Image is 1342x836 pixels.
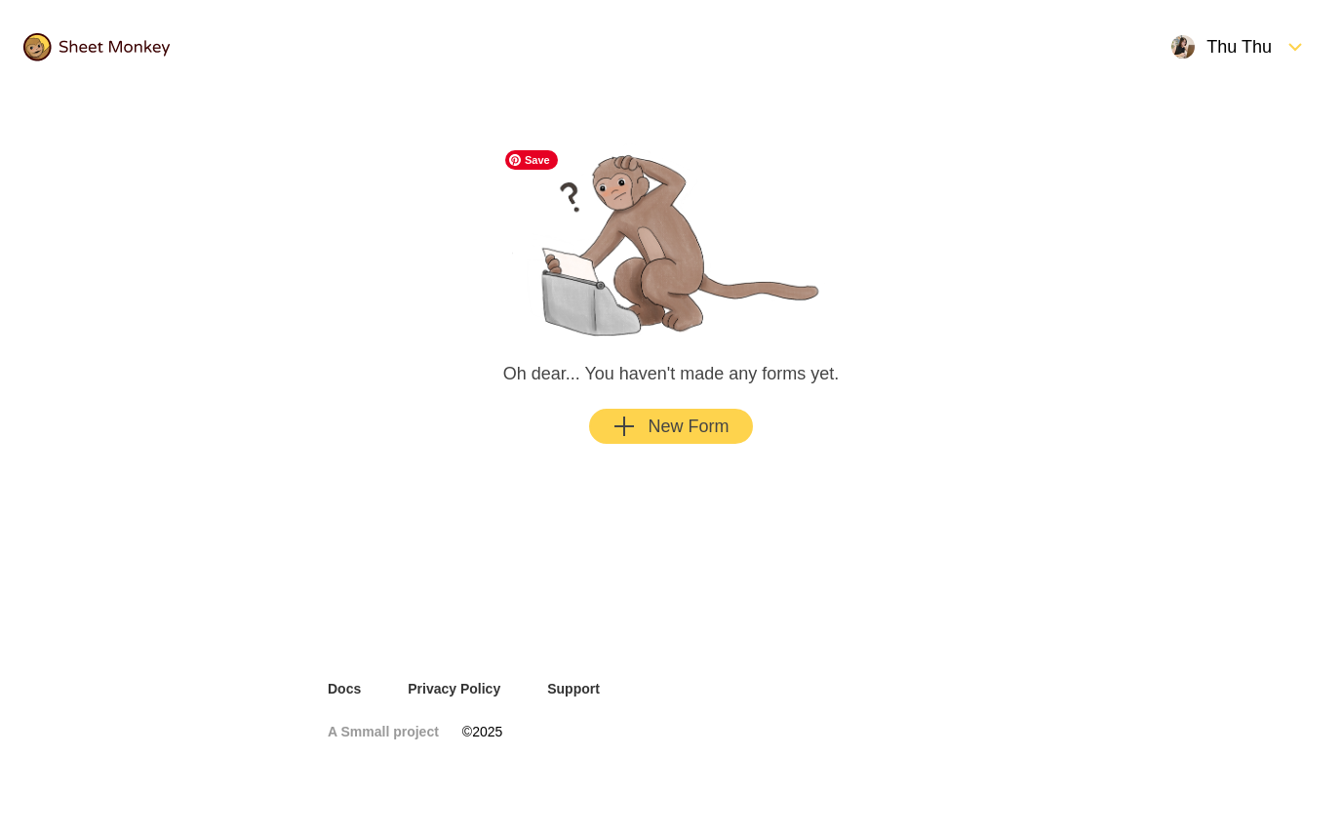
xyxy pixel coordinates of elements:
[328,679,361,698] a: Docs
[589,409,752,444] button: AddNew Form
[503,362,840,385] p: Oh dear... You haven't made any forms yet.
[505,150,558,170] span: Save
[612,415,729,438] div: New Form
[547,679,600,698] a: Support
[1283,35,1307,59] svg: FormDown
[328,722,439,741] a: A Smmall project
[462,722,502,741] span: © 2025
[495,140,847,338] img: empty.png
[1171,35,1272,59] div: Thu Thu
[408,679,500,698] a: Privacy Policy
[612,415,636,438] svg: Add
[23,33,170,61] img: logo@2x.png
[1160,23,1319,70] button: Open Menu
